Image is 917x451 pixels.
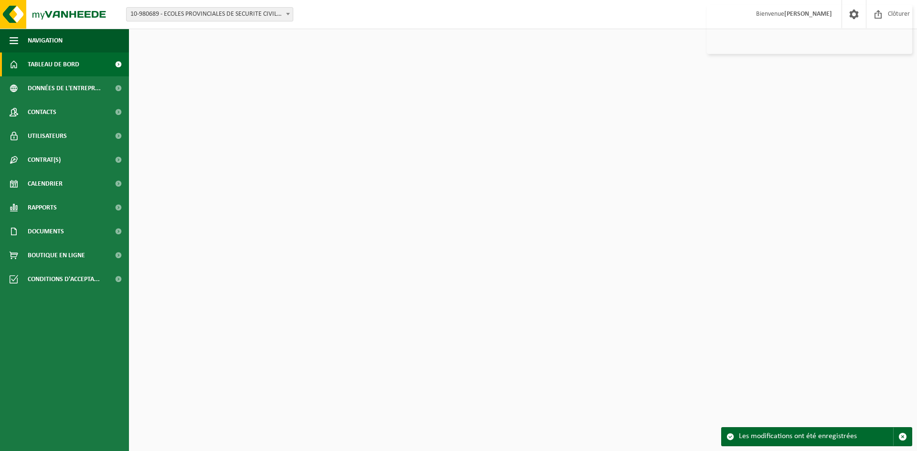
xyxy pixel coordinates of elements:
[28,196,57,220] span: Rapports
[28,220,64,243] span: Documents
[28,29,63,52] span: Navigation
[28,100,56,124] span: Contacts
[28,52,79,76] span: Tableau de bord
[739,428,893,446] div: Les modifications ont été enregistrées
[28,172,63,196] span: Calendrier
[28,148,61,172] span: Contrat(s)
[28,267,100,291] span: Conditions d'accepta...
[28,124,67,148] span: Utilisateurs
[127,8,293,21] span: 10-980689 - ECOLES PROVINCIALES DE SECURITE CIVILE - NAMUR
[126,7,293,21] span: 10-980689 - ECOLES PROVINCIALES DE SECURITE CIVILE - NAMUR
[28,76,101,100] span: Données de l'entrepr...
[28,243,85,267] span: Boutique en ligne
